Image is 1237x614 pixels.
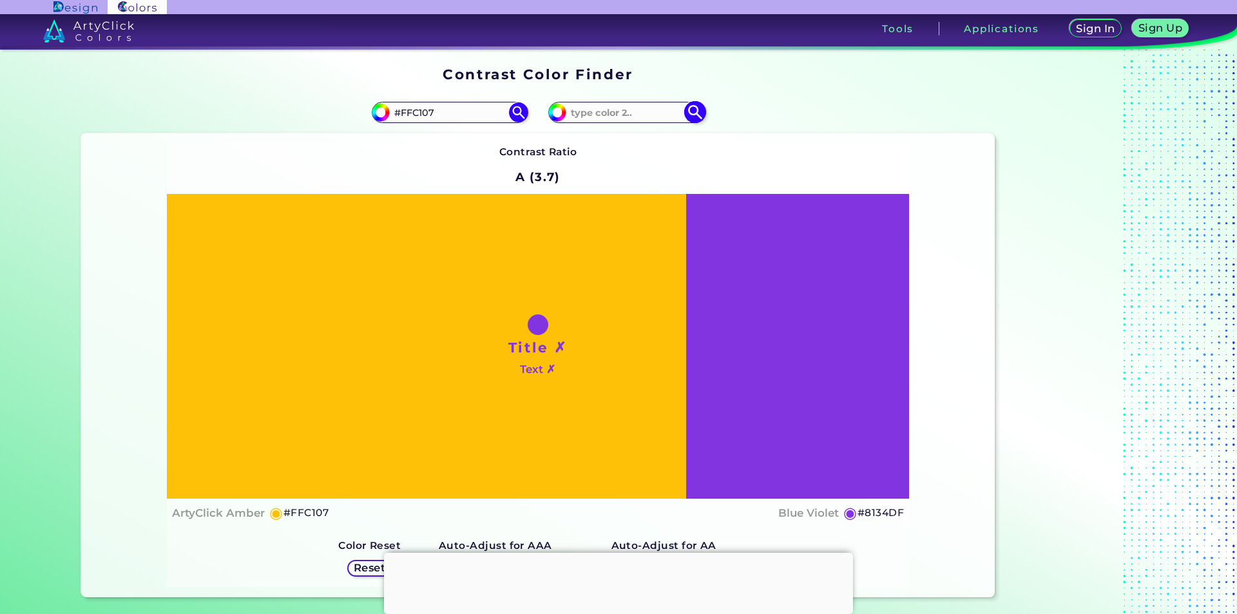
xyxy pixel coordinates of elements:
h5: Sign In [1078,24,1113,34]
h5: #8134DF [858,504,904,521]
img: icon search [509,102,528,122]
h2: A (3.7) [510,163,566,191]
iframe: Advertisement [384,553,853,611]
h3: Tools [882,24,914,34]
h5: #FFC107 [283,504,329,521]
h3: Applications [964,24,1039,34]
img: ArtyClick Design logo [53,1,97,14]
h5: ◉ [269,505,283,521]
strong: Color Reset [338,539,401,552]
img: logo_artyclick_colors_white.svg [43,19,134,43]
h4: Blue Violet [778,504,839,523]
img: icon search [684,101,706,124]
h4: Text ✗ [520,360,555,379]
h1: Contrast Color Finder [443,64,633,84]
strong: Auto-Adjust for AAA [439,539,552,552]
strong: Auto-Adjust for AA [611,539,716,552]
h5: ◉ [843,505,858,521]
h5: Reset [355,563,384,573]
h1: Title ✗ [508,338,568,357]
input: type color 2.. [566,104,686,121]
a: Sign In [1071,21,1119,37]
a: Sign Up [1135,21,1186,37]
strong: Contrast Ratio [499,146,577,158]
iframe: Advertisement [1000,62,1161,602]
h5: Sign Up [1140,23,1180,33]
h4: ArtyClick Amber [172,504,265,523]
input: type color 1.. [390,104,510,121]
